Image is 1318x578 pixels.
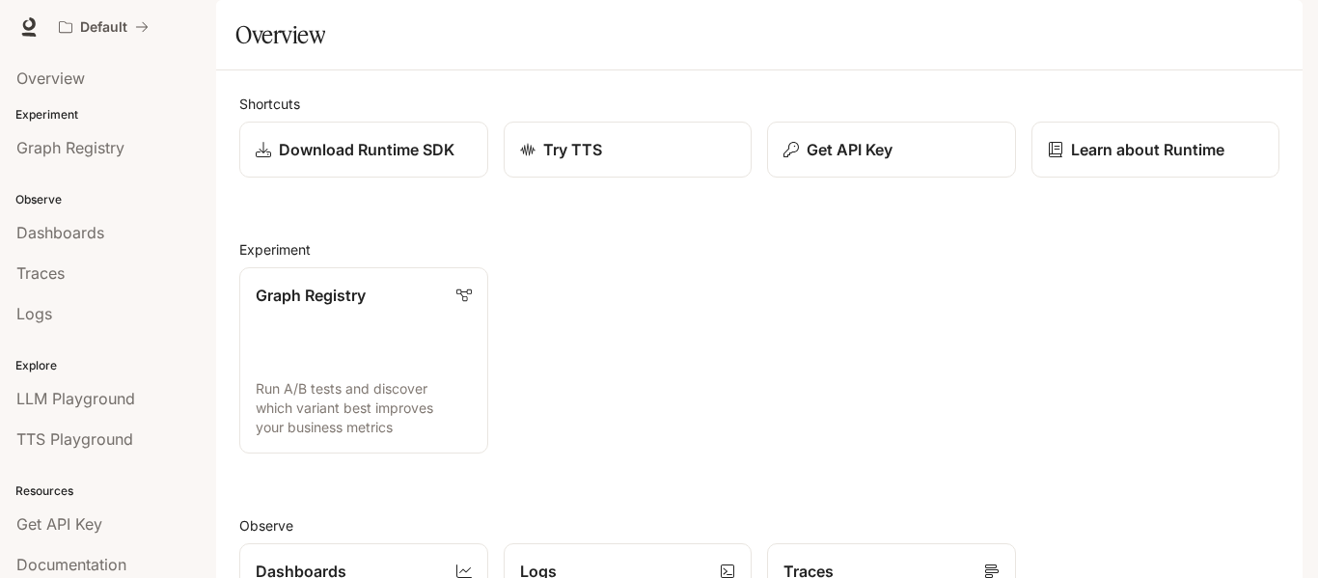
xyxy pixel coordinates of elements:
[767,122,1016,178] button: Get API Key
[239,239,1279,260] h2: Experiment
[239,94,1279,114] h2: Shortcuts
[50,8,157,46] button: All workspaces
[80,19,127,36] p: Default
[239,515,1279,536] h2: Observe
[279,138,454,161] p: Download Runtime SDK
[543,138,602,161] p: Try TTS
[1071,138,1224,161] p: Learn about Runtime
[256,379,472,437] p: Run A/B tests and discover which variant best improves your business metrics
[239,267,488,454] a: Graph RegistryRun A/B tests and discover which variant best improves your business metrics
[1031,122,1280,178] a: Learn about Runtime
[807,138,892,161] p: Get API Key
[235,15,325,54] h1: Overview
[256,284,366,307] p: Graph Registry
[504,122,753,178] a: Try TTS
[239,122,488,178] a: Download Runtime SDK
